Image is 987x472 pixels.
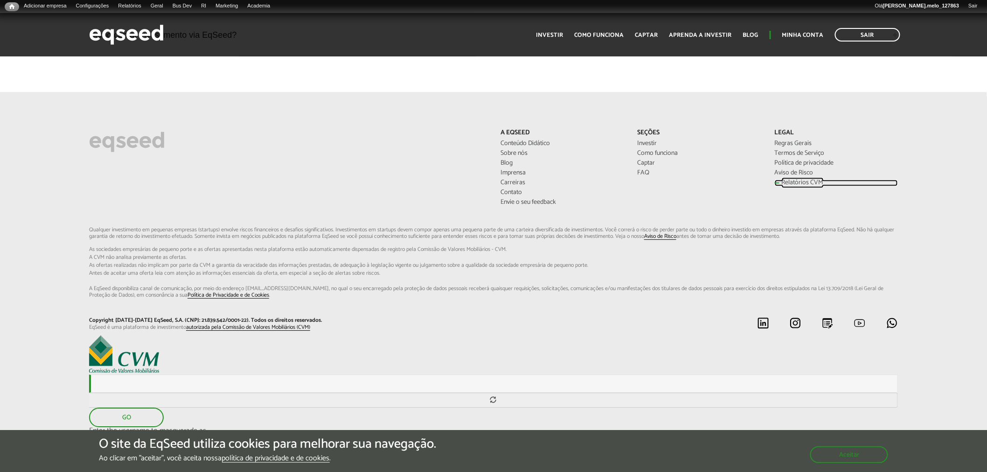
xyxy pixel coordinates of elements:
[146,2,168,10] a: Geral
[669,32,732,38] a: Aprenda a investir
[89,22,164,47] img: EqSeed
[188,292,269,298] a: Política de Privacidade e de Cookies
[638,129,761,137] p: Seções
[644,234,676,240] a: Aviso de Risco
[89,227,897,298] p: Qualquer investimento em pequenas empresas (startups) envolve riscos financeiros e desafios signi...
[168,2,197,10] a: Bus Dev
[89,263,897,268] span: As ofertas realizadas não implicam por parte da CVM a garantia da veracidade das informações p...
[9,3,14,10] span: Início
[500,189,624,196] a: Contato
[211,2,243,10] a: Marketing
[822,317,834,329] img: blog.svg
[500,160,624,167] a: Blog
[89,335,159,373] img: EqSeed é uma plataforma de investimento autorizada pela Comissão de Valores Mobiliários (CVM)
[89,427,897,435] div: Enter the username to masquerade as.
[743,32,758,38] a: Blog
[775,129,898,137] p: Legal
[89,129,165,154] img: EqSeed Logo
[638,140,761,147] a: Investir
[870,2,964,10] a: Olá[PERSON_NAME].melo_127863
[89,317,487,324] p: Copyright [DATE]-[DATE] EqSeed, S.A. (CNPJ: 21.839.542/0001-22). Todos os direitos reservados.
[89,324,487,331] p: EqSeed é uma plataforma de investimento
[575,32,624,38] a: Como funciona
[99,437,437,451] h5: O site da EqSeed utiliza cookies para melhorar sua navegação.
[883,3,959,8] strong: [PERSON_NAME].melo_127863
[835,28,900,42] a: Sair
[99,454,437,463] p: Ao clicar em "aceitar", você aceita nossa .
[19,2,71,10] a: Adicionar empresa
[196,2,211,10] a: RI
[758,317,769,329] img: linkedin.svg
[638,160,761,167] a: Captar
[89,271,897,276] span: Antes de aceitar uma oferta leia com atenção as informações essenciais da oferta, em especial...
[810,446,888,463] button: Aceitar
[71,2,114,10] a: Configurações
[886,317,898,329] img: whatsapp.svg
[500,129,624,137] p: A EqSeed
[500,170,624,176] a: Imprensa
[500,199,624,206] a: Envie o seu feedback
[635,32,658,38] a: Captar
[790,317,801,329] img: instagram.svg
[964,2,982,10] a: Sair
[500,150,624,157] a: Sobre nós
[638,170,761,176] a: FAQ
[854,317,866,329] img: youtube.svg
[536,32,563,38] a: Investir
[775,140,898,147] a: Regras Gerais
[775,150,898,157] a: Termos de Serviço
[775,180,898,186] a: Relatórios CVM
[500,140,624,147] a: Conteúdo Didático
[500,180,624,186] a: Carreiras
[775,160,898,167] a: Política de privacidade
[222,455,330,463] a: política de privacidade e de cookies
[186,325,310,331] a: autorizada pela Comissão de Valores Mobiliários (CVM)
[243,2,275,10] a: Academia
[89,247,897,252] span: As sociedades empresárias de pequeno porte e as ofertas apresentadas nesta plataforma estão aut...
[5,2,19,11] a: Início
[782,32,824,38] a: Minha conta
[89,255,897,260] span: A CVM não analisa previamente as ofertas.
[113,2,146,10] a: Relatórios
[638,150,761,157] a: Como funciona
[89,408,164,427] button: Go
[775,170,898,176] a: Aviso de Risco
